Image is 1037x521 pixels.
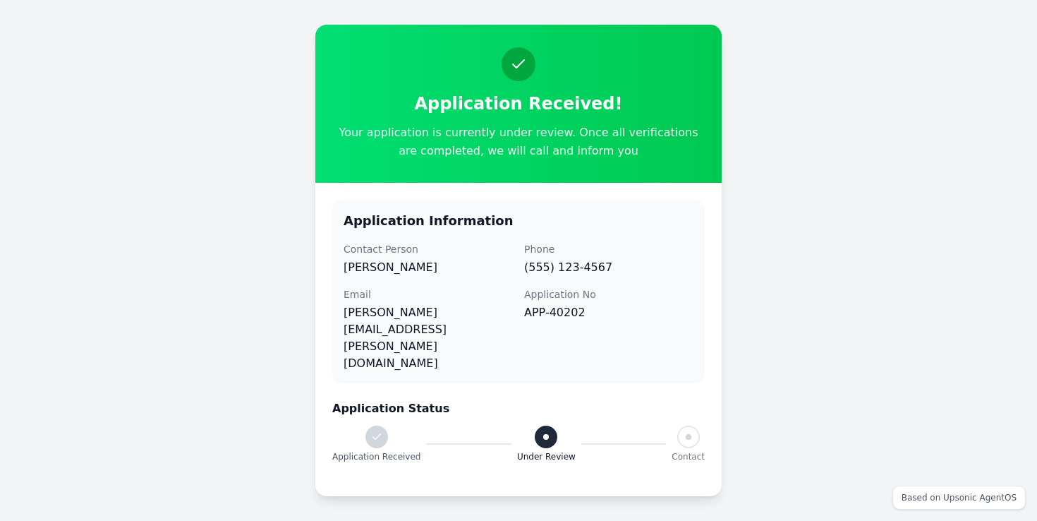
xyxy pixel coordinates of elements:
div: [PERSON_NAME][EMAIL_ADDRESS][PERSON_NAME][DOMAIN_NAME] [344,304,513,372]
p: Your application is currently under review. Once all verifications are completed, we will call an... [332,124,705,160]
span: Application Received [332,451,420,462]
div: Application No [524,287,693,301]
span: Under Review [517,451,576,462]
div: Contact Person [344,242,513,256]
h1: Application Received! [332,92,705,115]
div: (555) 123-4567 [524,259,693,276]
div: Phone [524,242,693,256]
div: APP-40202 [524,304,693,321]
h3: Application Status [332,400,705,417]
div: [PERSON_NAME] [344,259,513,276]
span: Contact [672,451,705,462]
div: Email [344,287,513,301]
h2: Application Information [344,211,693,231]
